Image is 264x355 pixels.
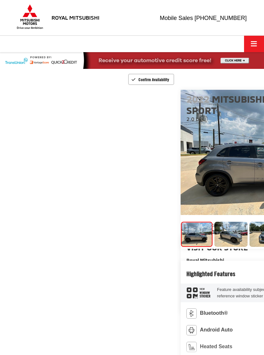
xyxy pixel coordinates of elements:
[186,116,202,122] span: 2.0 LE
[214,222,247,247] a: Expand Photo 1
[160,15,193,21] span: Mobile Sales
[138,77,169,82] span: Confirm Availability
[186,287,211,298] div: window sticker
[128,74,174,85] button: Confirm Availability
[186,93,210,105] span: 2022
[200,326,233,334] span: Android Auto
[200,291,211,294] span: Window
[186,270,235,277] h2: Highlighted Features
[186,342,197,352] img: Heated Seats
[181,222,212,247] a: Expand Photo 0
[200,310,228,317] span: Bluetooth®
[15,4,44,29] img: Mitsubishi
[200,287,211,291] span: View
[186,308,197,319] img: Bluetooth®
[194,15,247,21] span: [PHONE_NUMBER]
[52,14,99,21] h3: Royal Mitsubishi
[186,325,197,335] img: Android Auto
[214,222,248,247] img: 2022 Mitsubishi Outlander Sport 2.0 LE
[181,223,212,246] img: 2022 Mitsubishi Outlander Sport 2.0 LE
[200,294,211,298] span: Sticker
[244,36,264,52] button: Click to show site navigation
